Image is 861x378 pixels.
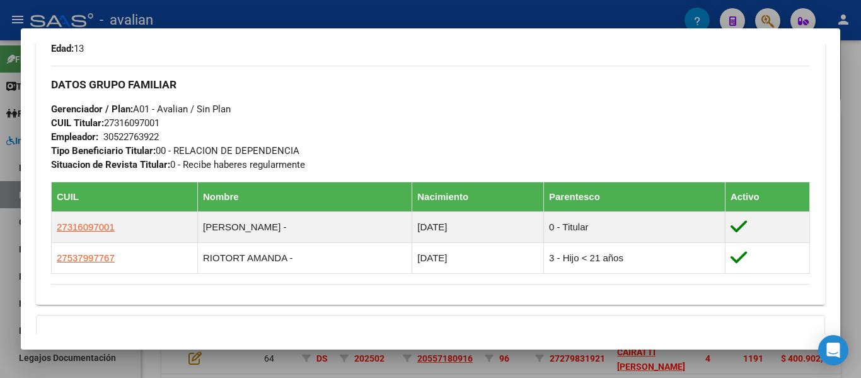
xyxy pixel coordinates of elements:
[51,103,133,115] strong: Gerenciador / Plan:
[412,212,544,243] td: [DATE]
[197,243,412,274] td: RIOTORT AMANDA -
[412,243,544,274] td: [DATE]
[51,43,84,54] span: 13
[51,145,299,157] span: 00 - RELACION DE DEPENDENCIA
[51,159,170,170] strong: Situacion de Revista Titular:
[57,221,115,232] span: 27316097001
[818,335,848,365] div: Open Intercom Messenger
[51,103,231,115] span: A01 - Avalian / Sin Plan
[725,182,809,212] th: Activo
[51,159,305,170] span: 0 - Recibe haberes regularmente
[51,117,104,129] strong: CUIL Titular:
[103,130,159,144] div: 30522763922
[51,78,810,92] h3: DATOS GRUPO FAMILIAR
[197,212,412,243] td: [PERSON_NAME] -
[51,131,98,143] strong: Empleador:
[197,182,412,212] th: Nombre
[543,212,725,243] td: 0 - Titular
[543,182,725,212] th: Parentesco
[51,117,159,129] span: 27316097001
[412,182,544,212] th: Nacimiento
[51,145,156,157] strong: Tipo Beneficiario Titular:
[543,243,725,274] td: 3 - Hijo < 21 años
[51,43,74,54] strong: Edad:
[57,252,115,263] span: 27537997767
[52,182,198,212] th: CUIL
